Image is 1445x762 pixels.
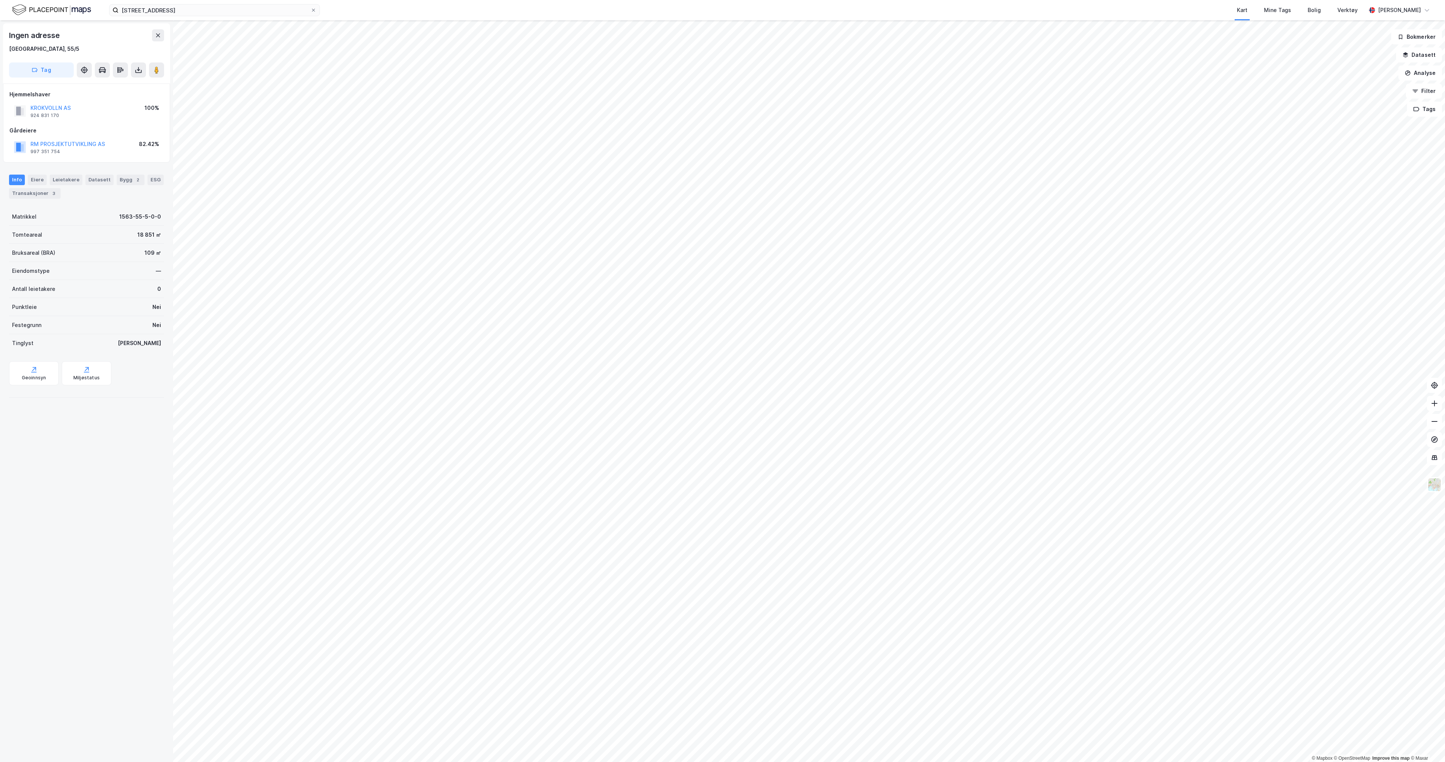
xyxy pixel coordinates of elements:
div: [GEOGRAPHIC_DATA], 55/5 [9,44,79,53]
div: Bygg [117,175,144,185]
div: Bolig [1308,6,1321,15]
div: 997 351 754 [30,149,60,155]
a: OpenStreetMap [1334,756,1370,761]
div: 82.42% [139,140,159,149]
div: Info [9,175,25,185]
div: Leietakere [50,175,82,185]
div: Transaksjoner [9,188,61,199]
div: 924 831 170 [30,113,59,119]
a: Improve this map [1372,756,1410,761]
a: Mapbox [1312,756,1332,761]
div: Bruksareal (BRA) [12,248,55,257]
img: Z [1427,478,1442,492]
div: 2 [134,176,141,184]
button: Tag [9,62,74,78]
div: 1563-55-5-0-0 [119,212,161,221]
div: [PERSON_NAME] [1378,6,1421,15]
div: Matrikkel [12,212,37,221]
div: Miljøstatus [73,375,100,381]
div: 3 [50,190,58,197]
div: Eiere [28,175,47,185]
button: Tags [1407,102,1442,117]
div: ESG [148,175,164,185]
div: Tinglyst [12,339,33,348]
div: Nei [152,321,161,330]
div: 18 851 ㎡ [137,230,161,239]
div: [PERSON_NAME] [118,339,161,348]
img: logo.f888ab2527a4732fd821a326f86c7f29.svg [12,3,91,17]
button: Filter [1406,84,1442,99]
iframe: Chat Widget [1407,726,1445,762]
div: Kontrollprogram for chat [1407,726,1445,762]
button: Analyse [1398,65,1442,81]
div: 100% [144,103,159,113]
input: Søk på adresse, matrikkel, gårdeiere, leietakere eller personer [119,5,310,16]
div: — [156,266,161,275]
div: Eiendomstype [12,266,50,275]
div: Geoinnsyn [22,375,46,381]
div: Festegrunn [12,321,41,330]
div: Mine Tags [1264,6,1291,15]
button: Bokmerker [1391,29,1442,44]
div: Kart [1237,6,1247,15]
div: Hjemmelshaver [9,90,164,99]
div: 0 [157,284,161,294]
div: Tomteareal [12,230,42,239]
div: Punktleie [12,303,37,312]
div: Verktøy [1337,6,1358,15]
div: 109 ㎡ [144,248,161,257]
div: Ingen adresse [9,29,61,41]
div: Antall leietakere [12,284,55,294]
div: Nei [152,303,161,312]
div: Datasett [85,175,114,185]
div: Gårdeiere [9,126,164,135]
button: Datasett [1396,47,1442,62]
